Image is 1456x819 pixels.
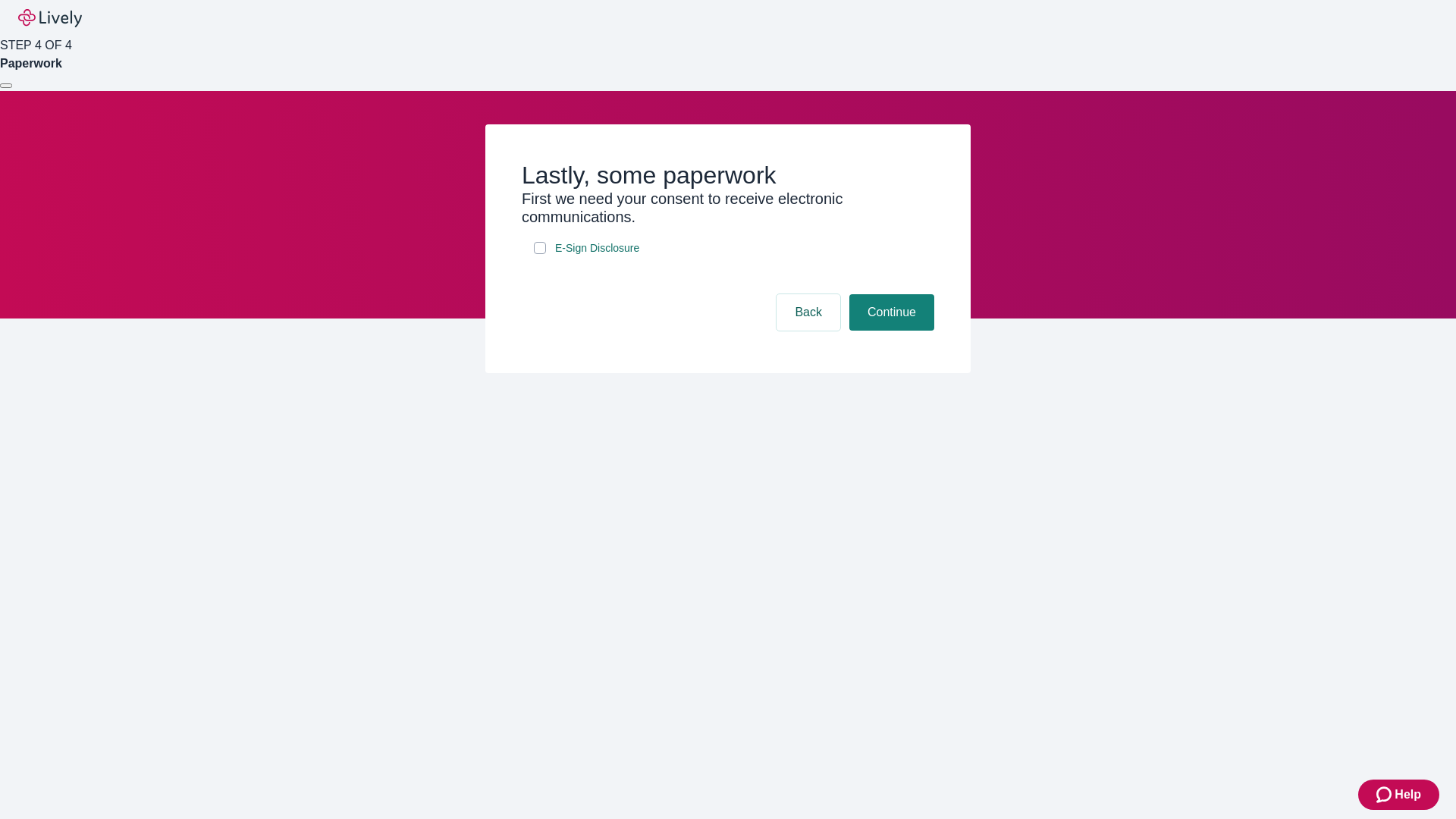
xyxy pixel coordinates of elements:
button: Back [777,294,840,331]
h3: First we need your consent to receive electronic communications. [522,190,934,226]
span: E-Sign Disclosure [555,240,639,256]
img: Lively [18,9,82,27]
svg: Zendesk support icon [1376,786,1395,804]
a: e-sign disclosure document [552,239,642,258]
h2: Lastly, some paperwork [522,161,934,190]
span: Help [1395,786,1421,804]
button: Continue [849,294,934,331]
button: Zendesk support iconHelp [1358,780,1439,810]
